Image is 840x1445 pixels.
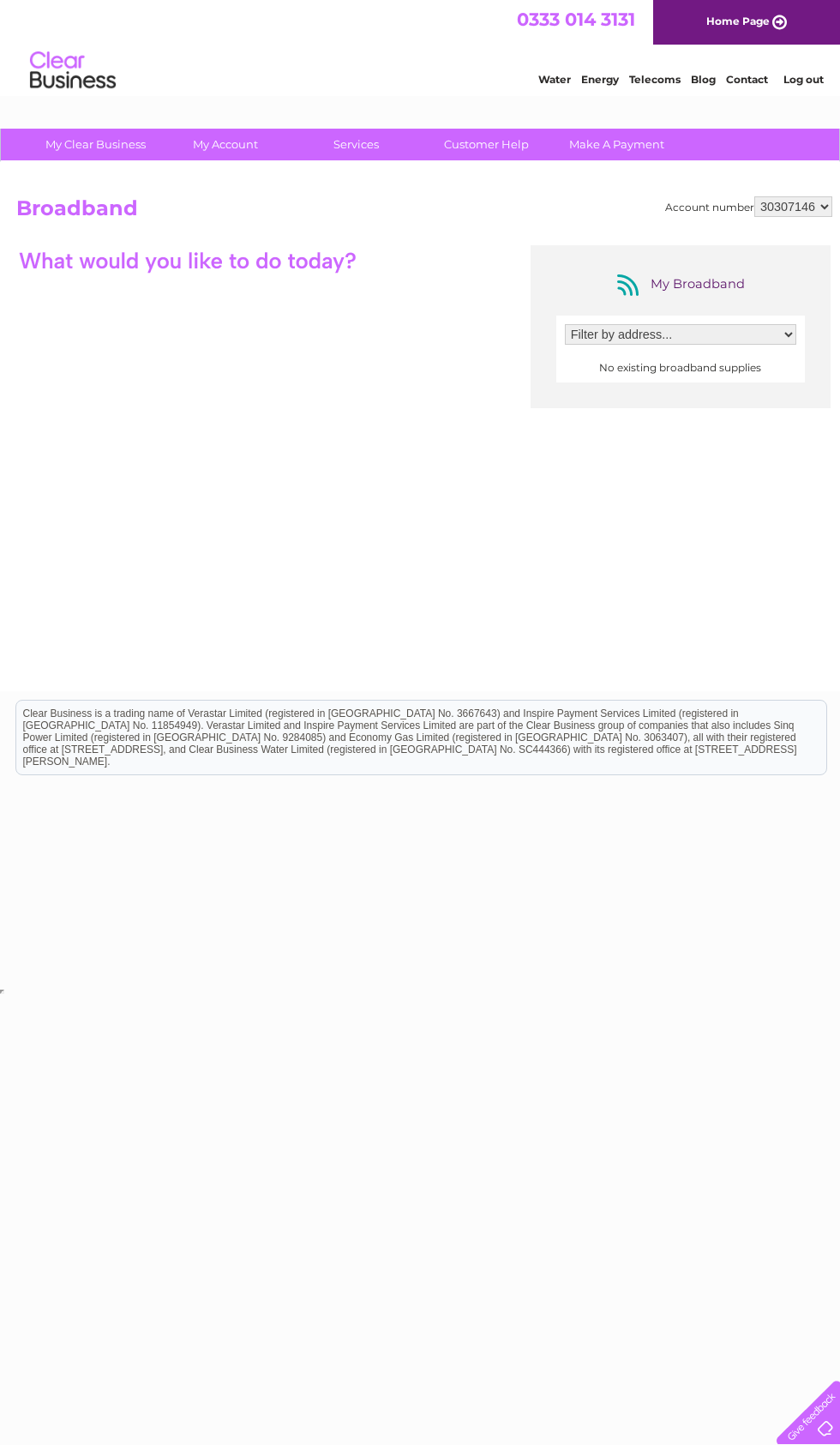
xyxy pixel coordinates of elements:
a: Make A Payment [546,129,687,160]
a: Energy [581,73,619,86]
a: Customer Help [416,129,557,160]
div: Account number [665,196,832,217]
div: Clear Business is a trading name of Verastar Limited (registered in [GEOGRAPHIC_DATA] No. 3667643... [16,9,826,83]
a: Log out [783,73,824,86]
a: Water [538,73,571,86]
a: My Account [155,129,297,160]
img: logo.png [29,45,117,97]
a: Services [285,129,427,160]
a: My Clear Business [25,129,166,160]
div: My Broadband [612,271,749,298]
h2: Broadband [16,196,832,229]
center: No existing broadband supplies [565,362,796,374]
a: Telecoms [629,73,681,86]
a: Blog [691,73,716,86]
a: 0333 014 3131 [517,9,635,30]
a: Contact [726,73,768,86]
